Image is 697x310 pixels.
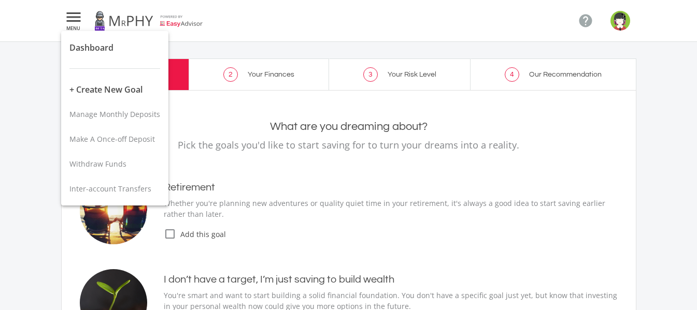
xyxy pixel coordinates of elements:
[69,109,160,119] span: Manage Monthly Deposits
[69,184,151,194] span: Inter-account Transfers
[69,42,113,53] span: Dashboard
[69,134,155,144] span: Make A Once-off Deposit
[69,159,126,169] span: Withdraw Funds
[61,77,168,102] button: + Create New Goal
